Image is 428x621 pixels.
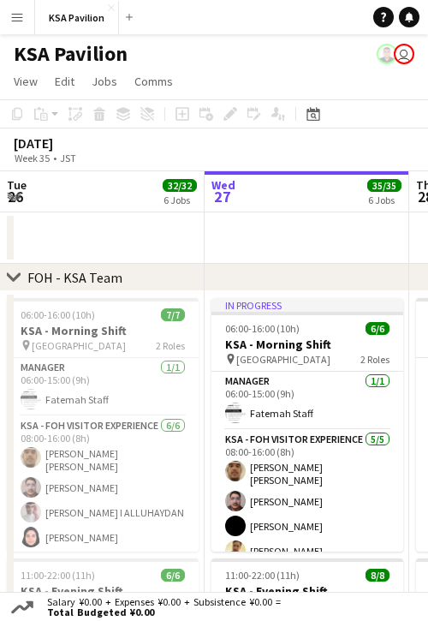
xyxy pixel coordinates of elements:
[10,152,53,164] span: Week 35
[163,194,196,206] div: 6 Jobs
[7,416,199,604] app-card-role: KSA - FOH Visitor Experience6/608:00-16:00 (8h)[PERSON_NAME] [PERSON_NAME][PERSON_NAME][PERSON_NA...
[92,74,117,89] span: Jobs
[366,322,389,335] span: 6/6
[211,298,403,312] div: In progress
[7,358,199,416] app-card-role: Manager1/106:00-15:00 (9h)Fatemah Staff
[4,187,27,206] span: 26
[209,187,235,206] span: 27
[211,298,403,552] app-job-card: In progress06:00-16:00 (10h)6/6KSA - Morning Shift [GEOGRAPHIC_DATA]2 RolesManager1/106:00-15:00 ...
[225,322,300,335] span: 06:00-16:00 (10h)
[161,569,185,582] span: 6/6
[134,74,173,89] span: Comms
[128,70,180,93] a: Comms
[236,353,330,366] span: [GEOGRAPHIC_DATA]
[60,152,76,164] div: JST
[48,70,81,93] a: Edit
[35,1,119,34] button: KSA Pavilion
[32,339,126,352] span: [GEOGRAPHIC_DATA]
[156,339,185,352] span: 2 Roles
[394,44,414,64] app-user-avatar: Isra Alsharyofi
[163,179,197,192] span: 32/32
[7,298,199,552] app-job-card: 06:00-16:00 (10h)7/7KSA - Morning Shift [GEOGRAPHIC_DATA]2 RolesManager1/106:00-15:00 (9h)Fatemah...
[367,179,401,192] span: 35/35
[368,194,401,206] div: 6 Jobs
[211,177,235,193] span: Wed
[14,134,116,152] div: [DATE]
[360,353,389,366] span: 2 Roles
[14,74,38,89] span: View
[7,323,199,338] h3: KSA - Morning Shift
[14,41,128,67] h1: KSA Pavilion
[7,70,45,93] a: View
[37,597,284,618] div: Salary ¥0.00 + Expenses ¥0.00 + Subsistence ¥0.00 =
[7,583,199,599] h3: KSA - Evening Shift
[225,569,300,582] span: 11:00-22:00 (11h)
[21,308,95,321] span: 06:00-16:00 (10h)
[85,70,124,93] a: Jobs
[27,269,122,286] div: FOH - KSA Team
[21,569,95,582] span: 11:00-22:00 (11h)
[211,430,403,593] app-card-role: KSA - FOH Visitor Experience5/508:00-16:00 (8h)[PERSON_NAME] [PERSON_NAME][PERSON_NAME][PERSON_NA...
[366,569,389,582] span: 8/8
[211,583,403,599] h3: KSA - Evening Shift
[377,44,397,64] app-user-avatar: Hussein Al Najjar
[55,74,74,89] span: Edit
[47,607,281,618] span: Total Budgeted ¥0.00
[211,337,403,352] h3: KSA - Morning Shift
[211,372,403,430] app-card-role: Manager1/106:00-15:00 (9h)Fatemah Staff
[7,177,27,193] span: Tue
[161,308,185,321] span: 7/7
